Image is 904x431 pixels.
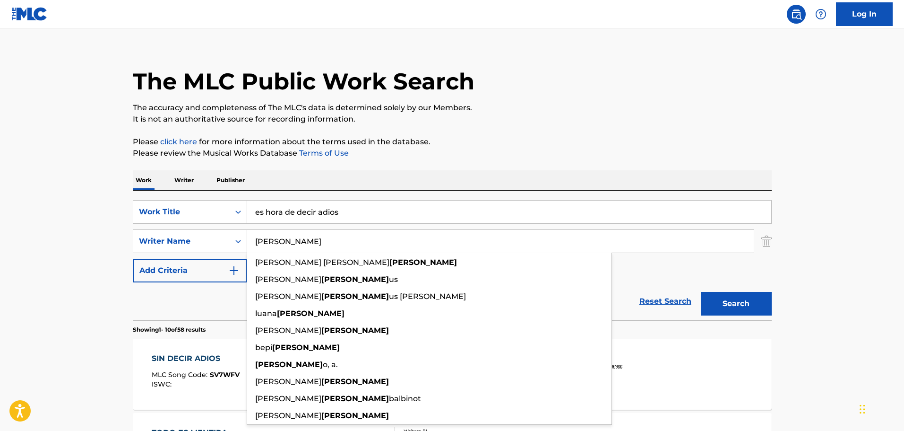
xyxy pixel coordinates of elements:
span: bepi [255,343,272,352]
span: ISWC : [152,380,174,388]
img: 9d2ae6d4665cec9f34b9.svg [228,265,240,276]
strong: [PERSON_NAME] [272,343,340,352]
span: [PERSON_NAME] [255,326,321,335]
strong: [PERSON_NAME] [321,394,389,403]
a: SIN DECIR ADIOSMLC Song Code:SV7WFVISWC:Writers (1)[PERSON_NAME]Recording Artists (0)Total Known ... [133,339,772,410]
div: Work Title [139,206,224,218]
p: Writer [172,170,197,190]
span: balbinot [389,394,421,403]
p: Publisher [214,170,248,190]
span: [PERSON_NAME] [255,411,321,420]
p: Work [133,170,155,190]
p: The accuracy and completeness of The MLC's data is determined solely by our Members. [133,102,772,114]
h1: The MLC Public Work Search [133,67,474,96]
p: It is not an authoritative source for recording information. [133,114,772,125]
div: SIN DECIR ADIOS [152,353,240,364]
span: luana [255,309,277,318]
form: Search Form [133,200,772,320]
a: Public Search [787,5,806,24]
strong: [PERSON_NAME] [321,326,389,335]
a: Reset Search [635,291,696,312]
span: us [PERSON_NAME] [389,292,466,301]
span: SV7WFV [210,370,240,379]
span: [PERSON_NAME] [255,292,321,301]
p: Please review the Musical Works Database [133,148,772,159]
img: search [791,9,802,20]
strong: [PERSON_NAME] [389,258,457,267]
button: Add Criteria [133,259,247,282]
a: Terms of Use [297,149,349,158]
a: Log In [836,2,893,26]
p: Please for more information about the terms used in the database. [133,136,772,148]
strong: [PERSON_NAME] [321,411,389,420]
a: click here [160,137,197,146]
img: MLC Logo [11,7,48,21]
span: [PERSON_NAME] [PERSON_NAME] [255,258,389,267]
span: [PERSON_NAME] [255,377,321,386]
img: help [815,9,827,20]
strong: [PERSON_NAME] [255,360,323,369]
button: Search [701,292,772,316]
iframe: Chat Widget [857,386,904,431]
strong: [PERSON_NAME] [321,292,389,301]
p: Showing 1 - 10 of 58 results [133,325,206,334]
div: Help [811,5,830,24]
strong: [PERSON_NAME] [321,377,389,386]
span: [PERSON_NAME] [255,394,321,403]
div: Writer Name [139,236,224,247]
strong: [PERSON_NAME] [321,275,389,284]
div: Drag [860,395,865,423]
span: us [389,275,398,284]
span: MLC Song Code : [152,370,210,379]
span: o, a. [323,360,338,369]
strong: [PERSON_NAME] [277,309,344,318]
span: [PERSON_NAME] [255,275,321,284]
img: Delete Criterion [761,229,772,253]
